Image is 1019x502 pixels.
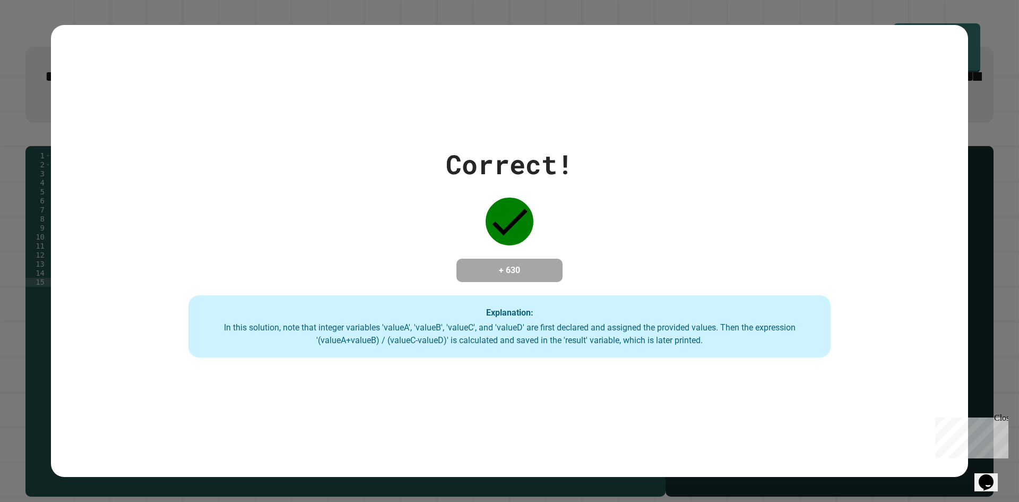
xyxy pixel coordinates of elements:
[446,144,573,184] div: Correct!
[199,321,820,347] div: In this solution, note that integer variables 'valueA', 'valueB', 'valueC', and 'valueD' are firs...
[4,4,73,67] div: Chat with us now!Close
[974,460,1008,491] iframe: chat widget
[467,264,552,277] h4: + 630
[486,307,533,317] strong: Explanation:
[931,413,1008,458] iframe: chat widget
